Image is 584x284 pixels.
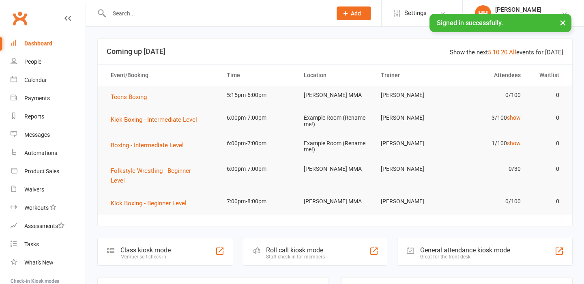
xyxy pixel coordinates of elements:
[507,114,521,121] a: show
[296,86,374,105] td: [PERSON_NAME] MMA
[495,13,553,21] div: [PERSON_NAME] MMA
[374,134,451,153] td: [PERSON_NAME]
[501,49,507,56] a: 20
[111,198,192,208] button: Kick Boxing - Beginner Level
[451,134,528,153] td: 1/100
[451,159,528,179] td: 0/30
[528,108,567,127] td: 0
[219,192,296,211] td: 7:00pm-8:00pm
[296,134,374,159] td: Example Room (Rename me!)
[111,200,187,207] span: Kick Boxing - Beginner Level
[219,159,296,179] td: 6:00pm-7:00pm
[420,254,510,260] div: Great for the front desk
[111,166,212,185] button: Folkstyle Wrestling - Beginner Level
[24,223,64,229] div: Assessments
[556,14,570,31] button: ×
[11,126,86,144] a: Messages
[437,19,503,27] span: Signed in successfully.
[451,108,528,127] td: 3/100
[509,49,516,56] a: All
[488,49,491,56] a: 5
[296,192,374,211] td: [PERSON_NAME] MMA
[219,108,296,127] td: 6:00pm-7:00pm
[219,134,296,153] td: 6:00pm-7:00pm
[24,40,52,47] div: Dashboard
[266,246,325,254] div: Roll call kiosk mode
[374,159,451,179] td: [PERSON_NAME]
[507,140,521,146] a: show
[219,86,296,105] td: 5:15pm-6:00pm
[11,254,86,272] a: What's New
[495,6,553,13] div: [PERSON_NAME]
[107,47,563,56] h3: Coming up [DATE]
[528,134,567,153] td: 0
[493,49,499,56] a: 10
[111,167,191,184] span: Folkstyle Wrestling - Beginner Level
[24,113,44,120] div: Reports
[11,199,86,217] a: Workouts
[11,108,86,126] a: Reports
[374,192,451,211] td: [PERSON_NAME]
[111,115,203,125] button: Kick Boxing - Intermediate Level
[528,65,567,86] th: Waitlist
[451,65,528,86] th: Attendees
[111,140,189,150] button: Boxing - Intermediate Level
[111,92,152,102] button: Teens Boxing
[451,86,528,105] td: 0/100
[24,186,44,193] div: Waivers
[11,53,86,71] a: People
[11,71,86,89] a: Calendar
[24,150,57,156] div: Automations
[24,95,50,101] div: Payments
[11,34,86,53] a: Dashboard
[111,93,147,101] span: Teens Boxing
[24,241,39,247] div: Tasks
[450,47,563,57] div: Show the next events for [DATE]
[11,235,86,254] a: Tasks
[120,246,171,254] div: Class kiosk mode
[111,116,197,123] span: Kick Boxing - Intermediate Level
[24,58,41,65] div: People
[24,131,50,138] div: Messages
[266,254,325,260] div: Staff check-in for members
[111,142,184,149] span: Boxing - Intermediate Level
[11,89,86,108] a: Payments
[374,108,451,127] td: [PERSON_NAME]
[374,86,451,105] td: [PERSON_NAME]
[11,217,86,235] a: Assessments
[11,144,86,162] a: Automations
[103,65,219,86] th: Event/Booking
[24,204,49,211] div: Workouts
[24,77,47,83] div: Calendar
[120,254,171,260] div: Member self check-in
[11,162,86,181] a: Product Sales
[337,6,371,20] button: Add
[296,65,374,86] th: Location
[24,168,59,174] div: Product Sales
[296,159,374,179] td: [PERSON_NAME] MMA
[451,192,528,211] td: 0/100
[404,4,427,22] span: Settings
[351,10,361,17] span: Add
[107,8,326,19] input: Search...
[475,5,491,22] div: HH
[24,259,54,266] div: What's New
[296,108,374,134] td: Example Room (Rename me!)
[219,65,296,86] th: Time
[420,246,510,254] div: General attendance kiosk mode
[374,65,451,86] th: Trainer
[11,181,86,199] a: Waivers
[528,159,567,179] td: 0
[528,86,567,105] td: 0
[10,8,30,28] a: Clubworx
[528,192,567,211] td: 0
